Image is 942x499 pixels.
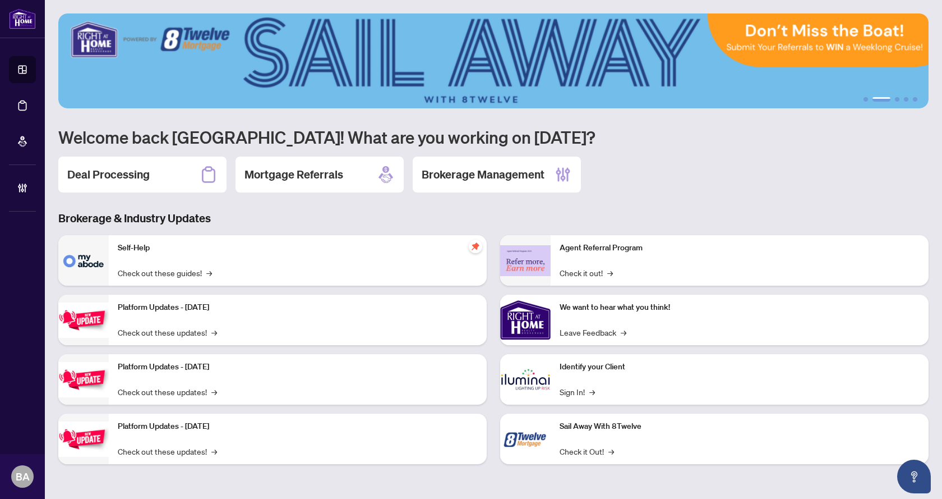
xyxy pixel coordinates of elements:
p: Identify your Client [560,361,920,373]
p: Sail Away With 8Twelve [560,420,920,433]
span: → [211,386,217,398]
a: Check it out!→ [560,267,613,279]
img: Platform Updates - July 21, 2025 [58,303,109,338]
button: 1 [863,97,868,102]
p: Platform Updates - [DATE] [118,361,478,373]
img: Sail Away With 8Twelve [500,414,551,464]
span: pushpin [469,240,482,253]
h2: Deal Processing [67,167,150,182]
p: Self-Help [118,242,478,254]
p: Platform Updates - [DATE] [118,301,478,314]
img: Slide 1 [58,13,929,108]
img: Platform Updates - July 8, 2025 [58,362,109,397]
span: BA [16,469,30,484]
img: Platform Updates - June 23, 2025 [58,422,109,457]
span: → [608,445,614,457]
h2: Mortgage Referrals [244,167,343,182]
span: → [211,326,217,338]
p: We want to hear what you think! [560,301,920,314]
img: logo [9,8,36,29]
h2: Brokerage Management [422,167,544,182]
img: Agent Referral Program [500,245,551,276]
a: Check out these guides!→ [118,267,212,279]
span: → [589,386,595,398]
p: Agent Referral Program [560,242,920,254]
a: Check out these updates!→ [118,326,217,338]
h3: Brokerage & Industry Updates [58,210,929,226]
span: → [607,267,613,279]
button: Open asap [897,460,931,493]
h1: Welcome back [GEOGRAPHIC_DATA]! What are you working on [DATE]? [58,126,929,148]
span: → [206,267,212,279]
span: → [621,326,626,338]
button: 5 [913,97,917,102]
a: Check out these updates!→ [118,445,217,457]
button: 2 [872,97,890,102]
img: Self-Help [58,235,109,286]
a: Check out these updates!→ [118,386,217,398]
span: → [211,445,217,457]
a: Sign In!→ [560,386,595,398]
a: Leave Feedback→ [560,326,626,338]
a: Check it Out!→ [560,445,614,457]
img: Identify your Client [500,354,551,405]
img: We want to hear what you think! [500,295,551,345]
button: 4 [904,97,908,102]
p: Platform Updates - [DATE] [118,420,478,433]
button: 3 [895,97,899,102]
